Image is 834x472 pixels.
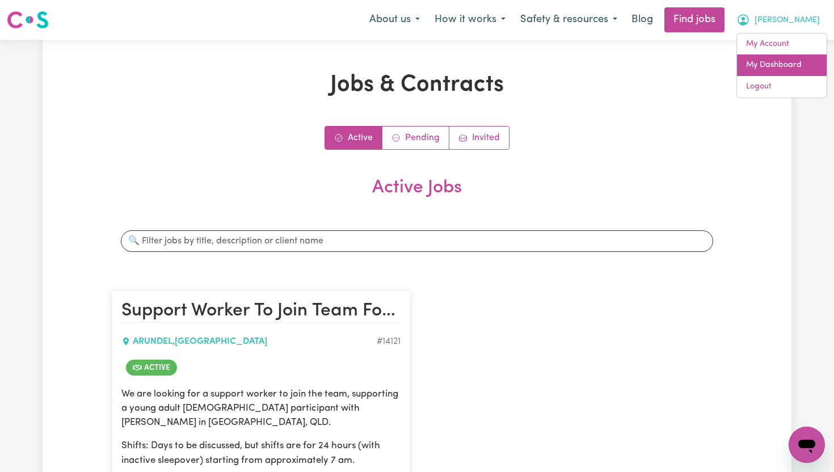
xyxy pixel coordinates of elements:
a: Contracts pending review [382,127,449,149]
button: How it works [427,8,513,32]
h2: Support Worker To Join Team For 24hr Shifts To Support Male Participant In Labrador, QLD [121,300,401,323]
a: My Account [737,33,827,55]
button: My Account [729,8,827,32]
div: My Account [736,33,827,98]
a: Logout [737,76,827,98]
img: Careseekers logo [7,10,49,30]
p: Shifts: Days to be discussed, but shifts are for 24 hours (with inactive sleepover) starting from... [121,439,401,467]
p: We are looking for a support worker to join the team, supporting a young adult [DEMOGRAPHIC_DATA]... [121,387,401,430]
span: [PERSON_NAME] [755,14,820,27]
h1: Jobs & Contracts [112,71,722,99]
a: Blog [625,7,660,32]
a: Find jobs [664,7,725,32]
button: Safety & resources [513,8,625,32]
h2: Active Jobs [112,177,722,217]
div: Job ID #14121 [377,335,401,348]
a: My Dashboard [737,54,827,76]
input: 🔍 Filter jobs by title, description or client name [121,230,713,252]
div: ARUNDEL , [GEOGRAPHIC_DATA] [121,335,377,348]
a: Job invitations [449,127,509,149]
button: About us [362,8,427,32]
span: Job is active [126,360,177,376]
a: Careseekers logo [7,7,49,33]
a: Active jobs [325,127,382,149]
iframe: Button to launch messaging window [789,427,825,463]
